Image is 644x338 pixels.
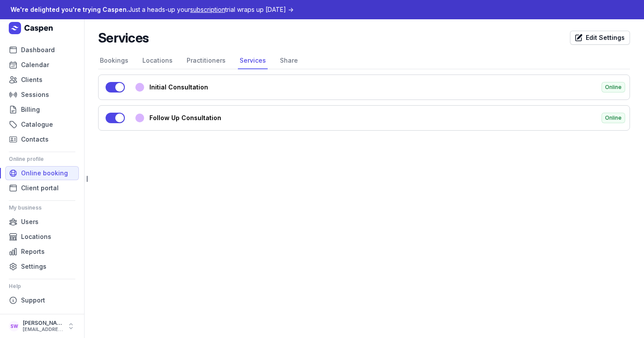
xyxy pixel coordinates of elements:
[602,113,625,123] span: Online
[9,152,75,166] div: Online profile
[21,231,51,242] span: Locations
[21,134,49,145] span: Contacts
[238,53,268,69] a: Services
[98,53,630,69] nav: Tabs
[98,30,149,46] h2: Services
[21,104,40,115] span: Billing
[21,217,39,227] span: Users
[21,119,53,130] span: Catalogue
[23,320,63,327] div: [PERSON_NAME]
[11,321,18,331] span: SW
[21,45,55,55] span: Dashboard
[23,327,63,333] div: [EMAIL_ADDRESS][DOMAIN_NAME]
[98,53,130,69] a: Bookings
[21,75,42,85] span: Clients
[141,53,174,69] a: Locations
[21,60,49,70] span: Calendar
[21,246,45,257] span: Reports
[190,6,225,13] span: subscription
[9,279,75,293] div: Help
[149,83,591,92] div: Initial Consultation
[21,295,45,306] span: Support
[21,183,59,193] span: Client portal
[9,201,75,215] div: My business
[575,32,625,43] span: Edit Settings
[11,4,294,15] div: Just a heads-up your trial wraps up [DATE] →
[149,114,591,122] div: Follow Up Consultation
[278,53,300,69] a: Share
[21,261,46,272] span: Settings
[21,168,68,178] span: Online booking
[21,89,49,100] span: Sessions
[185,53,227,69] a: Practitioners
[602,82,625,93] span: Online
[11,6,128,13] span: We're delighted you're trying Caspen.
